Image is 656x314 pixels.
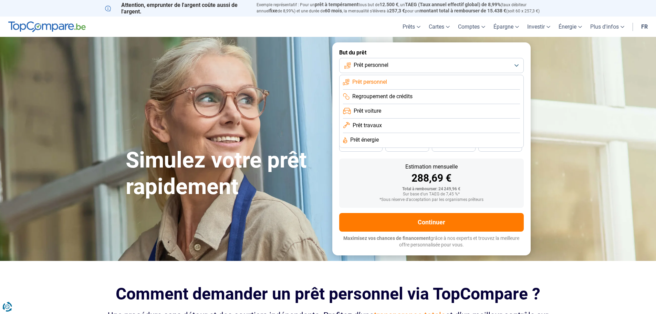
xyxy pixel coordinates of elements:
[489,17,523,37] a: Épargne
[353,122,382,129] span: Prêt travaux
[339,58,524,73] button: Prêt personnel
[339,213,524,232] button: Continuer
[8,21,86,32] img: TopCompare
[343,235,430,241] span: Maximisez vos chances de financement
[105,2,248,15] p: Attention, emprunter de l'argent coûte aussi de l'argent.
[257,2,551,14] p: Exemple représentatif : Pour un tous but de , un (taux débiteur annuel de 8,99%) et une durée de ...
[345,197,518,202] div: *Sous réserve d'acceptation par les organismes prêteurs
[105,284,551,303] h2: Comment demander un prêt personnel via TopCompare ?
[523,17,554,37] a: Investir
[400,144,415,149] span: 36 mois
[352,93,413,100] span: Regroupement de crédits
[325,8,342,13] span: 60 mois
[454,17,489,37] a: Comptes
[345,164,518,170] div: Estimation mensuelle
[419,8,506,13] span: montant total à rembourser de 15.438 €
[315,2,358,7] span: prêt à tempérament
[352,78,387,86] span: Prêt personnel
[345,187,518,192] div: Total à rembourser: 24 249,96 €
[269,8,278,13] span: fixe
[586,17,628,37] a: Plus d'infos
[345,192,518,197] div: Sur base d'un TAEG de 7,45 %*
[554,17,586,37] a: Énergie
[354,107,381,115] span: Prêt voiture
[425,17,454,37] a: Cartes
[339,49,524,56] label: But du prêt
[398,17,425,37] a: Prêts
[405,2,501,7] span: TAEG (Taux annuel effectif global) de 8,99%
[126,147,324,200] h1: Simulez votre prêt rapidement
[379,2,398,7] span: 12.500 €
[345,173,518,183] div: 288,69 €
[350,136,379,144] span: Prêt énergie
[339,235,524,249] p: grâce à nos experts et trouvez la meilleure offre personnalisée pour vous.
[446,144,461,149] span: 30 mois
[354,61,388,69] span: Prêt personnel
[493,144,508,149] span: 24 mois
[637,17,652,37] a: fr
[353,144,368,149] span: 42 mois
[389,8,405,13] span: 257,3 €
